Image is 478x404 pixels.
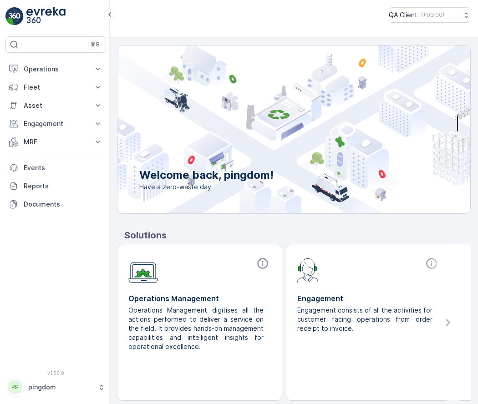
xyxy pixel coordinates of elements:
img: logo [5,7,24,25]
img: city illustration [76,45,470,213]
a: Events [5,159,106,177]
p: Reports [24,182,102,191]
p: Welcome back, pingdom! [139,168,274,182]
div: PP [8,380,22,394]
p: pingdom [28,383,93,392]
p: Asset [24,101,88,110]
p: Solutions [124,228,471,242]
button: MRF [5,133,106,151]
p: Events [24,163,102,172]
button: Operations [5,60,106,78]
button: Asset [5,96,106,115]
p: Operations Management [128,293,271,304]
button: Fleet [5,78,106,96]
p: QA Client [389,10,417,20]
p: Engagement [297,293,440,304]
span: Have a zero-waste day [139,182,274,192]
p: Fleet [24,83,88,92]
button: QA Client(+03:00) [389,7,471,23]
p: ⌘B [91,41,100,48]
a: Reports [5,177,106,195]
button: PPpingdom [5,378,106,397]
span: v 1.50.0 [5,370,106,376]
p: MRF [24,137,88,146]
p: Documents [24,200,102,209]
p: Operations Management digitises all the actions performed to deliver a service on the field. It p... [128,306,264,351]
p: Engagement [24,119,88,128]
p: ( +03:00 ) [421,11,444,19]
a: Documents [5,195,106,213]
button: Engagement [5,115,106,133]
img: module-icon [128,257,158,283]
p: Engagement consists of all the activities for customer facing operations from order receipt to in... [297,306,432,333]
p: Operations [24,65,88,74]
img: module-icon [297,257,319,283]
img: logo_light-DOdMpM7g.png [26,7,66,25]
